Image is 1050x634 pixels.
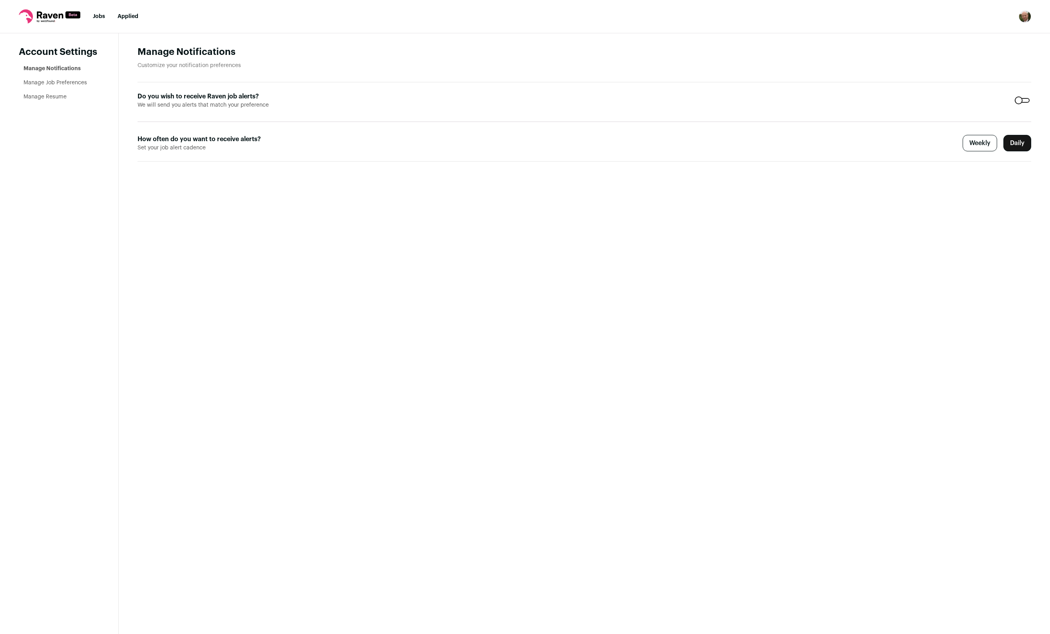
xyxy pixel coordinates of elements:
button: Open dropdown [1019,10,1031,23]
a: Manage Job Preferences [24,80,87,85]
h1: Manage Notifications [138,46,1031,58]
a: Applied [118,14,138,19]
label: How often do you want to receive alerts? [138,134,438,144]
label: Weekly [963,135,997,151]
span: We will send you alerts that match your preference [138,101,438,109]
a: Jobs [93,14,105,19]
a: Manage Resume [24,94,67,100]
span: Set your job alert cadence [138,144,438,152]
img: 16062681-medium_jpg [1019,10,1031,23]
a: Manage Notifications [24,66,81,71]
label: Daily [1003,135,1031,151]
header: Account Settings [19,46,100,58]
label: Do you wish to receive Raven job alerts? [138,92,438,101]
p: Customize your notification preferences [138,62,1031,69]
